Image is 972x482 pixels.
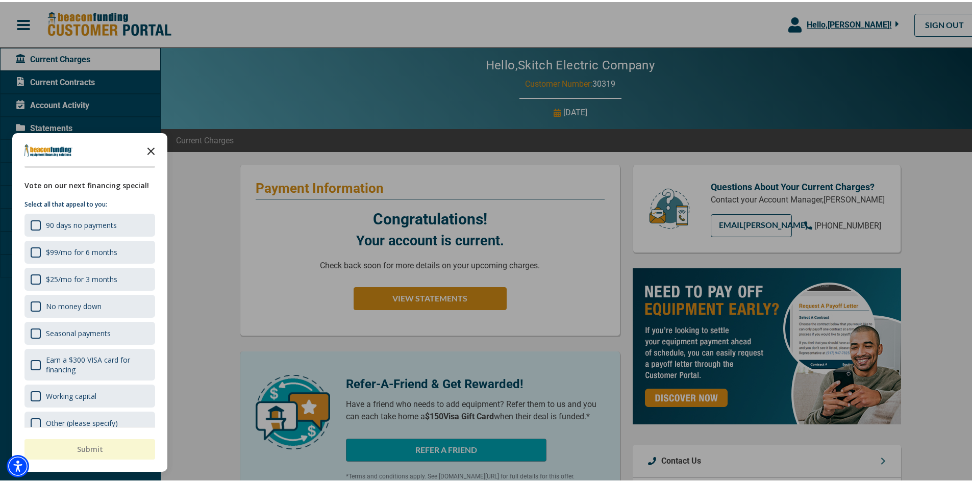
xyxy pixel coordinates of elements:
[24,142,72,155] img: Company logo
[24,197,155,208] p: Select all that appeal to you:
[24,410,155,433] div: Other (please specify)
[12,131,167,470] div: Survey
[46,272,117,282] div: $25/mo for 3 months
[24,178,155,189] div: Vote on our next financing special!
[46,326,111,336] div: Seasonal payments
[24,266,155,289] div: $25/mo for 3 months
[24,293,155,316] div: No money down
[46,299,102,309] div: No money down
[24,239,155,262] div: $99/mo for 6 months
[46,218,117,228] div: 90 days no payments
[24,320,155,343] div: Seasonal payments
[46,353,149,372] div: Earn a $300 VISA card for financing
[24,347,155,378] div: Earn a $300 VISA card for financing
[24,212,155,235] div: 90 days no payments
[141,138,161,159] button: Close the survey
[46,416,118,426] div: Other (please specify)
[24,383,155,405] div: Working capital
[46,245,117,255] div: $99/mo for 6 months
[24,437,155,458] button: Submit
[46,389,96,399] div: Working capital
[7,453,29,475] div: Accessibility Menu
